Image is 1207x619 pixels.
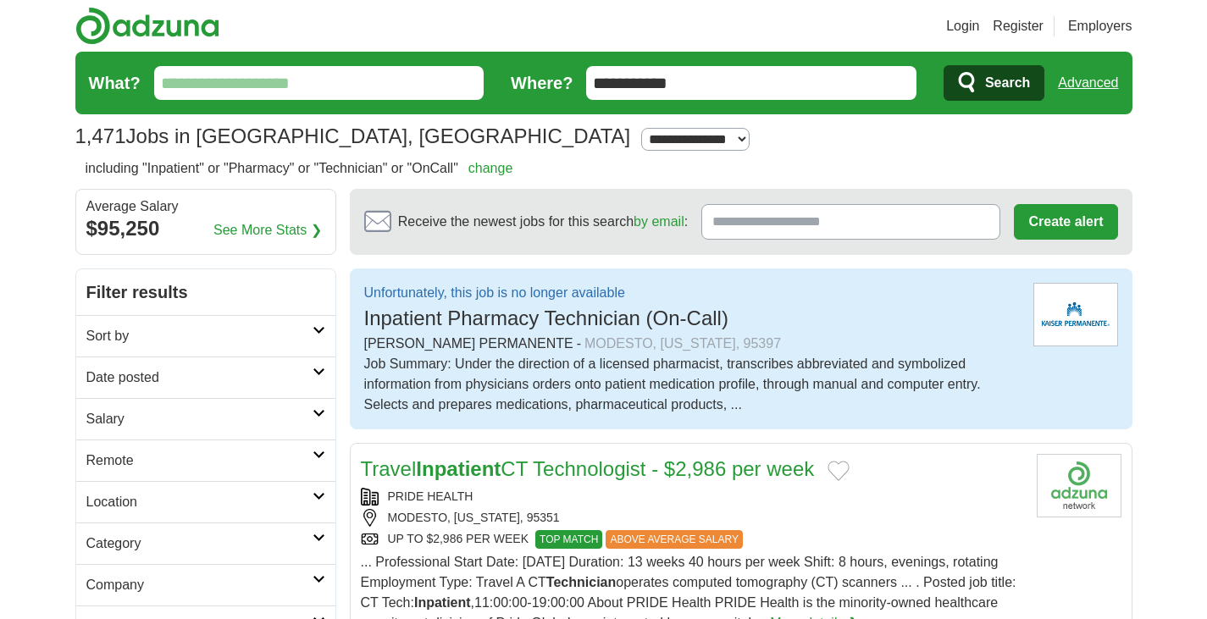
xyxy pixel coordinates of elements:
h2: Filter results [76,269,335,315]
h2: Company [86,575,313,595]
img: Company logo [1037,454,1121,517]
img: Direct Employers logo [1033,283,1118,346]
p: Unfortunately, this job is no longer available [364,283,728,303]
a: Sort by [76,315,335,356]
span: ABOVE AVERAGE SALARY [606,530,743,549]
a: by email [634,214,684,229]
span: Inpatient Pharmacy Technician (On-Call) [364,307,728,329]
h2: Remote [86,450,313,471]
label: What? [89,70,141,96]
span: Receive the newest jobs for this search : [398,212,688,232]
div: Average Salary [86,200,325,213]
h2: Category [86,533,313,554]
button: Add to favorite jobs [828,461,850,481]
label: Where? [511,70,573,96]
a: Company [76,564,335,605]
a: Location [76,481,335,522]
img: Adzuna logo [75,7,219,45]
a: Date posted [76,356,335,398]
span: 1,471 [75,121,126,152]
h2: Salary [86,409,313,429]
button: Create alert [1014,204,1117,240]
h2: Location [86,492,313,512]
button: Search [944,65,1044,101]
div: [PERSON_NAME] PERMANENTE [364,334,1020,354]
a: See More Stats ❯ [213,220,322,240]
h2: Sort by [86,326,313,346]
strong: Inpatient [414,595,471,610]
strong: Technician [546,575,616,589]
h2: including "Inpatient" or "Pharmacy" or "Technician" or "OnCall" [86,158,513,179]
a: Remote [76,439,335,481]
div: MODESTO, [US_STATE], 95397 [584,334,781,354]
a: Employers [1068,16,1132,36]
h2: Date posted [86,368,313,388]
a: Register [993,16,1044,36]
a: Advanced [1058,66,1118,100]
a: Login [946,16,979,36]
span: Search [985,66,1030,100]
span: TOP MATCH [535,530,602,549]
a: Salary [76,398,335,439]
div: $95,250 [86,213,325,244]
strong: Inpatient [416,457,501,480]
div: UP TO $2,986 PER WEEK [361,530,1023,549]
div: PRIDE HEALTH [361,488,1023,506]
h1: Jobs in [GEOGRAPHIC_DATA], [GEOGRAPHIC_DATA] [75,124,631,147]
a: TravelInpatientCT Technologist - $2,986 per week [361,457,815,480]
a: change [468,161,513,175]
div: Job Summary: Under the direction of a licensed pharmacist, transcribes abbreviated and symbolized... [364,354,1020,415]
a: Category [76,522,335,564]
div: MODESTO, [US_STATE], 95351 [361,509,1023,527]
span: - [577,334,581,354]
